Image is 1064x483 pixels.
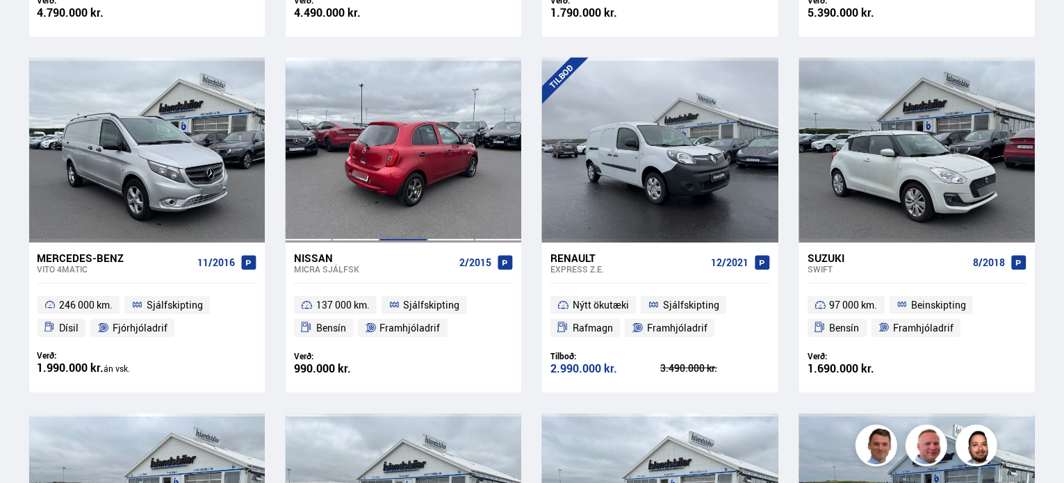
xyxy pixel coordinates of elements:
span: Sjálfskipting [404,297,460,313]
span: 2/2015 [459,257,491,268]
span: Sjálfskipting [147,297,203,313]
img: FbJEzSuNWCJXmdc-.webp [858,427,899,468]
button: Open LiveChat chat widget [11,6,53,47]
span: 8/2018 [973,257,1005,268]
div: Renault [550,252,705,264]
span: Beinskipting [911,297,966,313]
span: 11/2016 [197,257,235,268]
img: siFngHWaQ9KaOqBr.png [908,427,949,468]
div: Express Z.E. [550,264,705,274]
span: án vsk. [104,363,131,374]
a: Nissan Micra SJÁLFSK 2/2015 137 000 km. Sjálfskipting Bensín Framhjóladrif Verð: 990.000 kr. [286,243,521,393]
div: 1.790.000 kr. [550,7,660,19]
div: Suzuki [808,252,967,264]
div: 990.000 kr. [294,363,404,375]
div: 5.390.000 kr. [808,7,917,19]
div: 1.990.000 kr. [38,362,147,375]
a: Suzuki Swift 8/2018 97 000 km. Beinskipting Bensín Framhjóladrif Verð: 1.690.000 kr. [799,243,1035,393]
div: Verð: [808,351,917,361]
div: Tilboð: [550,351,660,361]
div: Swift [808,264,967,274]
div: Verð: [294,351,404,361]
div: Vito 4MATIC [38,264,192,274]
span: Framhjóladrif [893,320,953,336]
span: Sjálfskipting [663,297,719,313]
span: Bensín [830,320,860,336]
span: Rafmagn [573,320,613,336]
span: 137 000 km. [316,297,370,313]
div: Verð: [38,350,147,361]
span: 97 000 km. [830,297,878,313]
div: Micra SJÁLFSK [294,264,454,274]
span: Bensín [316,320,346,336]
div: 1.690.000 kr. [808,363,917,375]
div: 4.790.000 kr. [38,7,147,19]
div: 4.490.000 kr. [294,7,404,19]
span: Framhjóladrif [380,320,441,336]
span: Dísil [59,320,79,336]
div: 2.990.000 kr. [550,363,660,375]
span: Nýtt ökutæki [573,297,629,313]
span: 12/2021 [711,257,748,268]
span: 246 000 km. [59,297,113,313]
span: Framhjóladrif [647,320,707,336]
a: Renault Express Z.E. 12/2021 Nýtt ökutæki Sjálfskipting Rafmagn Framhjóladrif Tilboð: 2.990.000 k... [542,243,778,393]
div: Mercedes-Benz [38,252,192,264]
a: Mercedes-Benz Vito 4MATIC 11/2016 246 000 km. Sjálfskipting Dísil Fjórhjóladrif Verð: 1.990.000 k... [29,243,265,393]
div: 3.490.000 kr. [660,363,770,373]
span: Fjórhjóladrif [113,320,167,336]
img: nhp88E3Fdnt1Opn2.png [958,427,999,468]
div: Nissan [294,252,454,264]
